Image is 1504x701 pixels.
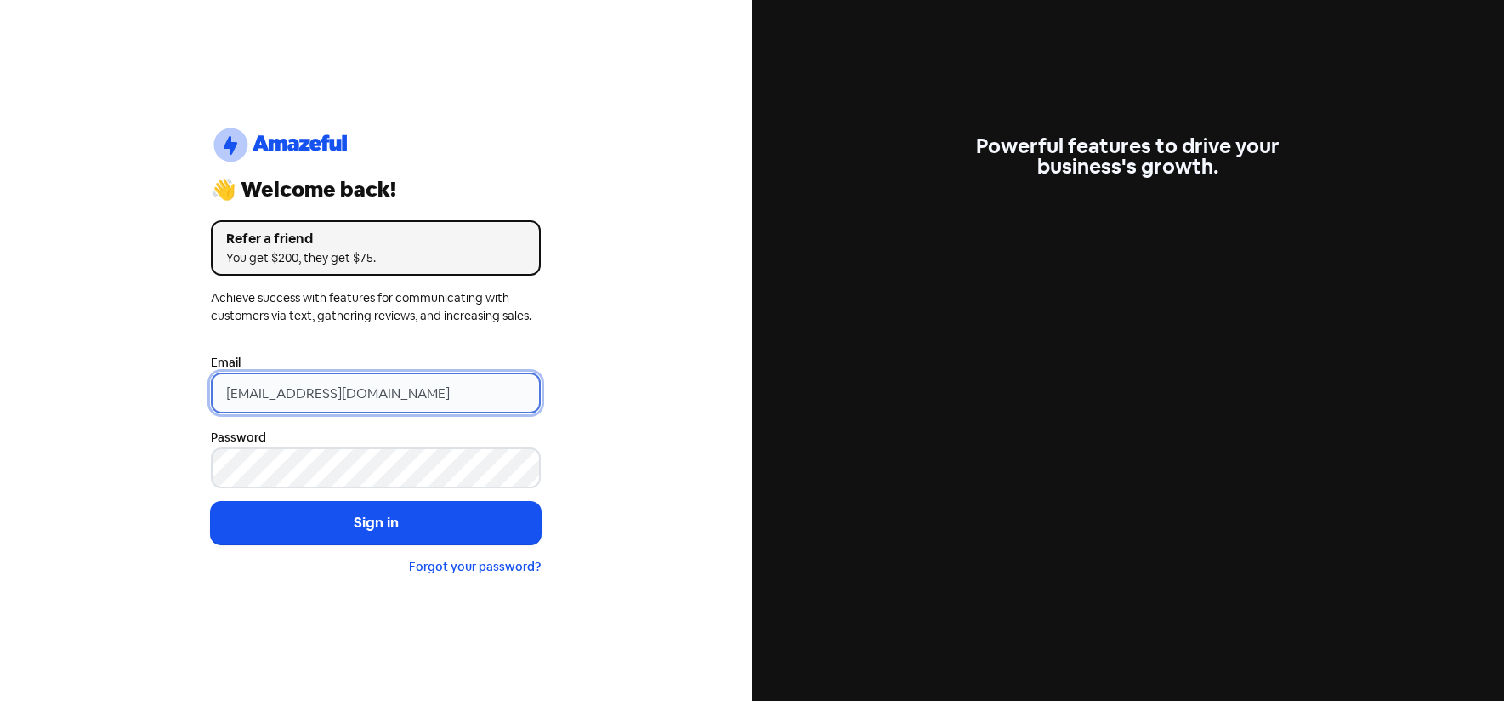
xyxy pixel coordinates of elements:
[409,559,541,574] a: Forgot your password?
[963,136,1293,177] div: Powerful features to drive your business's growth.
[211,373,541,413] input: Enter your email address...
[211,180,541,200] div: 👋 Welcome back!
[226,229,525,249] div: Refer a friend
[211,289,541,325] div: Achieve success with features for communicating with customers via text, gathering reviews, and i...
[211,429,266,447] label: Password
[211,354,241,372] label: Email
[226,249,525,267] div: You get $200, they get $75.
[211,502,541,544] button: Sign in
